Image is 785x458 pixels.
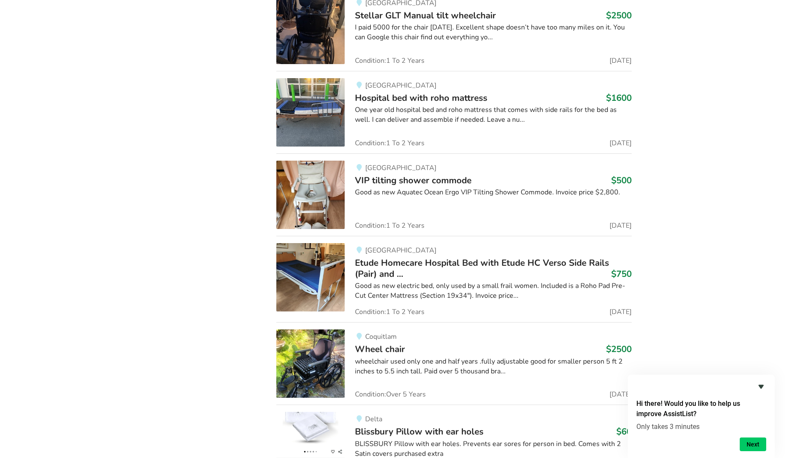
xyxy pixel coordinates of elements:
span: Condition: 1 To 2 Years [355,57,425,64]
span: [DATE] [609,391,632,398]
h3: $750 [611,268,632,279]
div: Good as new Aquatec Ocean Ergo VIP Tilting Shower Commode. Invoice price $2,800. [355,188,631,197]
img: bedroom equipment-etude homecare hospital bed with etude hc verso side rails (pair) and a roho pa... [276,243,345,311]
button: Next question [740,437,766,451]
span: [DATE] [609,222,632,229]
span: Hospital bed with roho mattress [355,92,487,104]
span: Condition: 1 To 2 Years [355,308,425,315]
div: Good as new electric bed, only used by a small frail women. Included is a Roho Pad Pre-Cut Center... [355,281,631,301]
div: One year old hospital bed and roho mattress that comes with side rails for the bed as well. I can... [355,105,631,125]
span: Wheel chair [355,343,405,355]
div: wheelchair used only one and half years .fully adjustable good for smaller person 5 ft 2 inches t... [355,357,631,376]
h3: $2500 [606,343,632,355]
span: [GEOGRAPHIC_DATA] [365,81,436,90]
span: [DATE] [609,57,632,64]
span: [GEOGRAPHIC_DATA] [365,246,436,255]
h3: $2500 [606,10,632,21]
span: Blissbury Pillow with ear holes [355,426,483,437]
h3: $1600 [606,92,632,103]
img: bathroom safety-vip tilting shower commode [276,161,345,229]
span: Delta [365,414,382,424]
h3: $60 [616,426,632,437]
img: mobility-wheel chair [276,329,345,398]
div: Hi there! Would you like to help us improve AssistList? [636,382,766,451]
span: [DATE] [609,140,632,147]
span: Condition: 1 To 2 Years [355,140,425,147]
a: bedroom equipment-etude homecare hospital bed with etude hc verso side rails (pair) and a roho pa... [276,236,631,323]
a: bedroom equipment-hospital bed with roho mattress [GEOGRAPHIC_DATA]Hospital bed with roho mattres... [276,71,631,153]
a: mobility-wheel chair CoquitlamWheel chair$2500wheelchair used only one and half years .fully adju... [276,322,631,405]
span: [DATE] [609,308,632,315]
span: VIP tilting shower commode [355,174,472,186]
h3: $500 [611,175,632,186]
span: [GEOGRAPHIC_DATA] [365,163,436,173]
h2: Hi there! Would you like to help us improve AssistList? [636,399,766,419]
button: Hide survey [756,382,766,392]
a: bathroom safety-vip tilting shower commode[GEOGRAPHIC_DATA]VIP tilting shower commode$500Good as ... [276,153,631,236]
span: Condition: 1 To 2 Years [355,222,425,229]
img: bedroom equipment-hospital bed with roho mattress [276,78,345,147]
span: Coquitlam [365,332,397,341]
div: I paid 5000 for the chair [DATE]. Excellent shape doesn’t have too many miles on it. You can Goog... [355,23,631,42]
span: Condition: Over 5 Years [355,391,426,398]
span: Etude Homecare Hospital Bed with Etude HC Verso Side Rails (Pair) and ... [355,257,609,280]
p: Only takes 3 minutes [636,423,766,431]
span: Stellar GLT Manual tilt wheelchair [355,9,496,21]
